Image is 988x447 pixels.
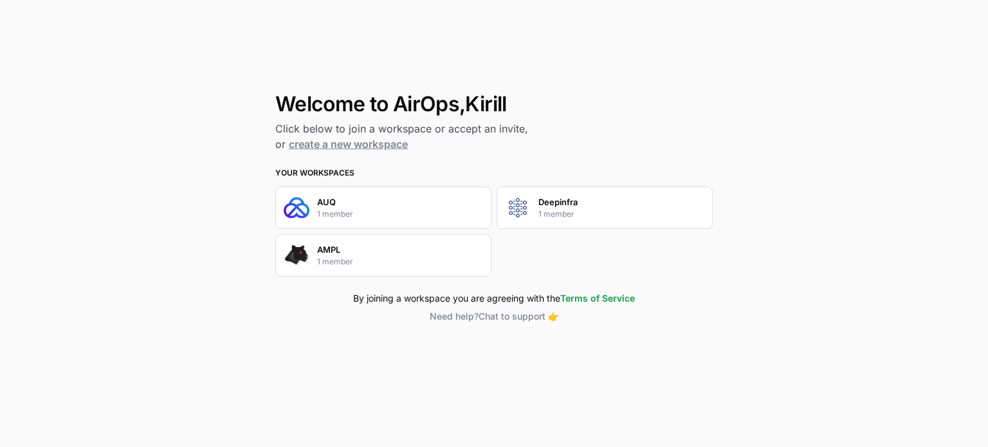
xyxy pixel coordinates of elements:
p: 1 member [317,208,353,220]
span: Chat to support 👉 [479,311,559,322]
button: Company LogoDeepinfra1 member [497,187,713,229]
button: Company LogoAUQ1 member [275,187,491,229]
p: 1 member [538,208,574,220]
button: Company LogoAMPL1 member [275,234,491,277]
button: Need help?Chat to support 👉 [275,310,713,323]
span: Need help? [430,311,479,322]
a: create a new workspace [289,138,408,151]
div: By joining a workspace you are agreeing with the [275,292,713,305]
img: Company Logo [505,195,531,221]
h3: Your Workspaces [275,167,713,179]
h2: Click below to join a workspace or accept an invite, or [275,121,713,152]
p: 1 member [317,256,353,268]
p: AMPL [317,243,340,256]
h1: Welcome to AirOps, Kirill [275,93,713,116]
p: Deepinfra [538,196,578,208]
a: Terms of Service [560,293,635,304]
p: AUQ [317,196,336,208]
img: Company Logo [284,195,309,221]
img: Company Logo [284,242,309,268]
